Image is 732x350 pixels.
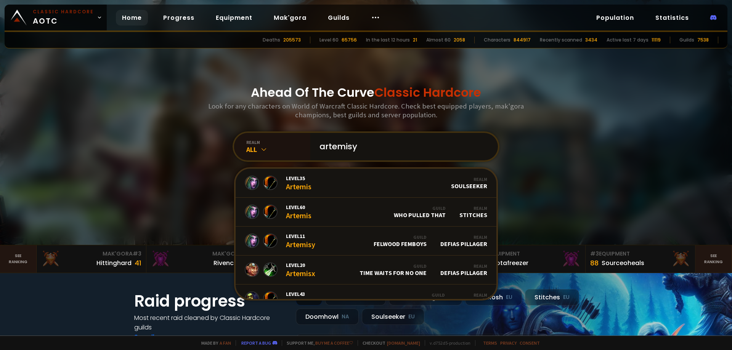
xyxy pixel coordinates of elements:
[459,292,487,298] div: Realm
[322,10,356,26] a: Guilds
[286,233,315,240] span: Level 11
[384,292,445,298] div: Guild
[5,5,107,30] a: Classic HardcoreAOTC
[695,245,732,273] a: Seeranking
[652,37,661,43] div: 11119
[480,250,581,258] div: Equipment
[241,340,271,346] a: Report a bug
[590,250,690,258] div: Equipment
[602,258,644,268] div: Sourceoheals
[465,289,522,305] div: Nek'Rosh
[607,37,649,43] div: Active last 7 days
[268,10,313,26] a: Mak'gora
[37,245,146,273] a: Mak'Gora#3Hittinghard41
[590,10,640,26] a: Population
[590,258,599,268] div: 88
[586,245,695,273] a: #3Equipment88Sourceoheals
[374,234,427,240] div: Guild
[366,37,410,43] div: In the last 12 hours
[134,313,287,332] h4: Most recent raid cleaned by Classic Hardcore guilds
[236,227,496,256] a: Level11ArtemisyGuildFelwood FemboysRealmDefias Pillager
[440,263,487,276] div: Defias Pillager
[440,234,487,248] div: Defias Pillager
[134,289,287,313] h1: Raid progress
[213,258,238,268] div: Rivench
[286,204,311,220] div: Artemis
[146,245,256,273] a: Mak'Gora#2Rivench100
[394,205,446,211] div: Guild
[440,234,487,240] div: Realm
[246,139,310,145] div: realm
[315,133,489,160] input: Search a character...
[251,83,481,102] h1: Ahead Of The Curve
[374,234,427,248] div: Felwood Femboys
[514,37,531,43] div: 844917
[263,37,280,43] div: Deaths
[454,37,465,43] div: 2058
[210,10,258,26] a: Equipment
[679,37,694,43] div: Guilds
[362,308,424,325] div: Soulseeker
[134,332,184,341] a: See all progress
[296,308,359,325] div: Doomhowl
[520,340,540,346] a: Consent
[286,262,315,278] div: Artemisx
[387,340,420,346] a: [DOMAIN_NAME]
[483,340,497,346] a: Terms
[459,205,487,219] div: Stitches
[585,37,597,43] div: 3434
[590,250,599,257] span: # 3
[197,340,231,346] span: Made by
[374,84,481,101] span: Classic Hardcore
[342,313,349,321] small: NA
[563,294,570,301] small: EU
[459,292,487,305] div: Nek'Rosh
[116,10,148,26] a: Home
[236,169,496,198] a: Level35ArtemisRealmSoulseeker
[492,258,528,268] div: Notafreezer
[451,176,487,182] div: Realm
[286,262,315,268] span: Level 20
[315,340,353,346] a: Buy me a coffee
[205,102,527,119] h3: Look for any characters on World of Warcraft Classic Hardcore. Check best equipped players, mak'g...
[649,10,695,26] a: Statistics
[440,263,487,269] div: Realm
[246,145,310,154] div: All
[220,340,231,346] a: a fan
[135,258,141,268] div: 41
[286,233,315,249] div: Artemisy
[525,289,579,305] div: Stitches
[33,8,94,15] small: Classic Hardcore
[394,205,446,219] div: Who Pulled That
[236,198,496,227] a: Level60ArtemisGuildWho Pulled ThatRealmStitches
[41,250,141,258] div: Mak'Gora
[506,294,512,301] small: EU
[342,37,357,43] div: 65756
[413,37,417,43] div: 21
[484,37,510,43] div: Characters
[319,37,339,43] div: Level 60
[283,37,301,43] div: 205573
[459,205,487,211] div: Realm
[697,37,709,43] div: 7538
[500,340,517,346] a: Privacy
[286,291,316,297] span: Level 43
[360,263,427,269] div: Guild
[360,263,427,276] div: Time Waits For No One
[286,175,311,191] div: Artemis
[151,250,251,258] div: Mak'Gora
[426,37,451,43] div: Almost 60
[282,340,353,346] span: Support me,
[157,10,201,26] a: Progress
[96,258,132,268] div: Hittinghard
[286,175,311,182] span: Level 35
[476,245,586,273] a: #2Equipment88Notafreezer
[286,204,311,211] span: Level 60
[236,256,496,284] a: Level20ArtemisxGuildTime Waits For No OneRealmDefias Pillager
[358,340,420,346] span: Checkout
[33,8,94,27] span: AOTC
[451,176,487,190] div: Soulseeker
[286,291,316,307] div: Artemisd
[384,292,445,305] div: The Path to Victory
[133,250,141,257] span: # 3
